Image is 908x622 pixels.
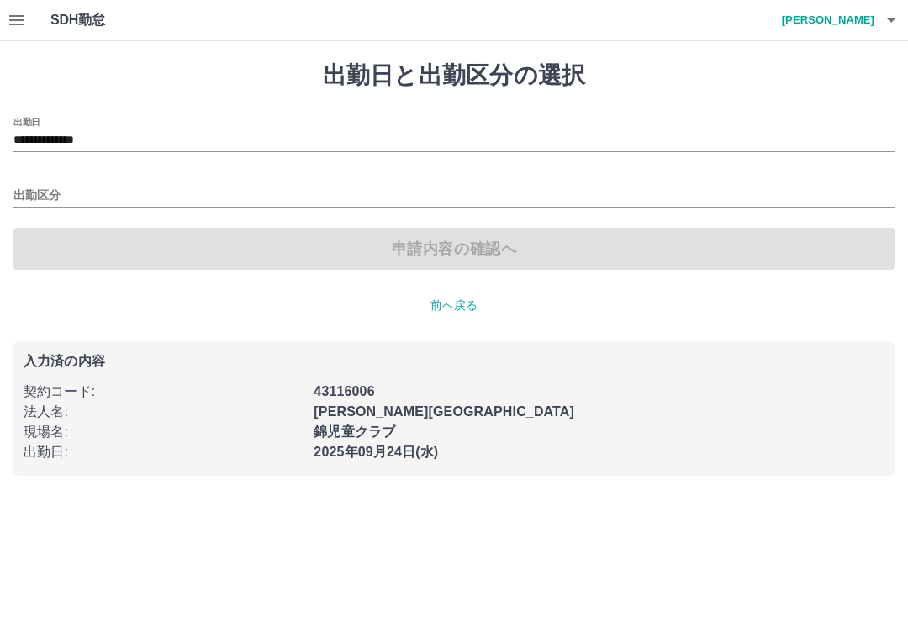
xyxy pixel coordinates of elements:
[24,355,884,368] p: 入力済の内容
[24,422,304,442] p: 現場名 :
[314,404,574,419] b: [PERSON_NAME][GEOGRAPHIC_DATA]
[13,297,895,314] p: 前へ戻る
[24,382,304,402] p: 契約コード :
[314,445,438,459] b: 2025年09月24日(水)
[13,61,895,90] h1: 出勤日と出勤区分の選択
[314,424,395,439] b: 錦児童クラブ
[13,115,40,128] label: 出勤日
[24,402,304,422] p: 法人名 :
[314,384,374,398] b: 43116006
[24,442,304,462] p: 出勤日 :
